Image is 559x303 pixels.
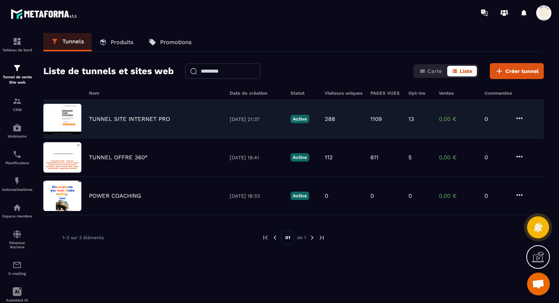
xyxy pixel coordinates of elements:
[89,116,170,122] p: TUNNEL SITE INTERNET PRO
[13,37,22,46] img: formation
[291,153,309,162] p: Active
[447,66,477,76] button: Liste
[2,224,32,255] a: social-networksocial-networkRéseaux Sociaux
[2,117,32,144] a: automationsautomationsWebinaire
[43,104,81,134] img: image
[2,255,32,281] a: emailemailE-mailing
[281,230,294,245] p: 01
[2,241,32,249] p: Réseaux Sociaux
[370,90,401,96] h6: PAGES VUES
[230,90,283,96] h6: Date de création
[325,154,333,161] p: 112
[43,63,174,79] h2: Liste de tunnels et sites web
[408,90,431,96] h6: Opt-ins
[439,90,477,96] h6: Ventes
[62,38,84,45] p: Tunnels
[111,39,133,46] p: Produits
[141,33,199,51] a: Promotions
[89,90,222,96] h6: Nom
[160,39,192,46] p: Promotions
[11,7,79,21] img: logo
[439,154,477,161] p: 0,00 €
[89,154,148,161] p: TUNNEL OFFRE 360°
[484,90,512,96] h6: Commandes
[230,155,283,160] p: [DATE] 19:41
[2,48,32,52] p: Tableau de bord
[2,197,32,224] a: automationsautomationsEspace membre
[262,234,269,241] img: prev
[13,97,22,106] img: formation
[92,33,141,51] a: Produits
[490,63,544,79] button: Créer tunnel
[13,260,22,270] img: email
[325,90,363,96] h6: Visiteurs uniques
[408,116,414,122] p: 13
[13,123,22,132] img: automations
[230,116,283,122] p: [DATE] 21:37
[460,68,472,74] span: Liste
[43,181,81,211] img: image
[318,234,325,241] img: next
[484,154,507,161] p: 0
[484,116,507,122] p: 0
[2,161,32,165] p: Planificateur
[2,75,32,85] p: Tunnel de vente Site web
[2,171,32,197] a: automationsautomationsAutomatisations
[2,187,32,192] p: Automatisations
[415,66,446,76] button: Carte
[505,67,539,75] span: Créer tunnel
[2,214,32,218] p: Espace membre
[13,63,22,73] img: formation
[62,235,104,240] p: 1-3 sur 3 éléments
[2,144,32,171] a: schedulerschedulerPlanificateur
[13,176,22,186] img: automations
[370,192,374,199] p: 0
[2,91,32,117] a: formationformationCRM
[325,116,335,122] p: 288
[427,68,442,74] span: Carte
[2,271,32,276] p: E-mailing
[439,192,477,199] p: 0,00 €
[291,115,309,123] p: Active
[13,230,22,239] img: social-network
[370,116,382,122] p: 1109
[291,192,309,200] p: Active
[2,298,32,302] p: Assistant IA
[13,150,22,159] img: scheduler
[527,273,550,295] div: Ouvrir le chat
[2,108,32,112] p: CRM
[484,192,507,199] p: 0
[2,31,32,58] a: formationformationTableau de bord
[297,235,306,241] p: de 1
[43,142,81,173] img: image
[325,192,328,199] p: 0
[13,203,22,212] img: automations
[2,58,32,91] a: formationformationTunnel de vente Site web
[408,154,412,161] p: 5
[89,192,141,199] p: POWER COACHING
[2,134,32,138] p: Webinaire
[230,193,283,199] p: [DATE] 18:33
[309,234,316,241] img: next
[408,192,412,199] p: 0
[370,154,378,161] p: 611
[272,234,278,241] img: prev
[439,116,477,122] p: 0,00 €
[43,33,92,51] a: Tunnels
[291,90,317,96] h6: Statut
